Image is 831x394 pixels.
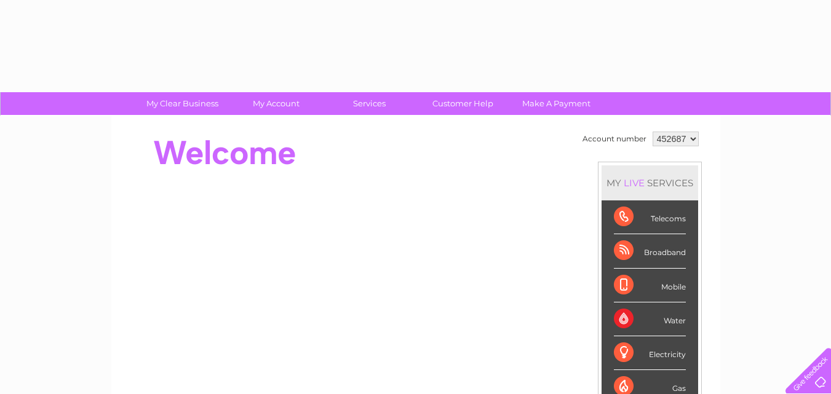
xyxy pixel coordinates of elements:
a: My Clear Business [132,92,233,115]
div: Electricity [614,336,686,370]
a: Services [319,92,420,115]
a: Make A Payment [506,92,607,115]
a: My Account [225,92,327,115]
a: Customer Help [412,92,514,115]
div: LIVE [621,177,647,189]
td: Account number [579,128,650,149]
div: Water [614,302,686,336]
div: MY SERVICES [602,165,698,200]
div: Telecoms [614,200,686,234]
div: Mobile [614,269,686,302]
div: Broadband [614,234,686,268]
